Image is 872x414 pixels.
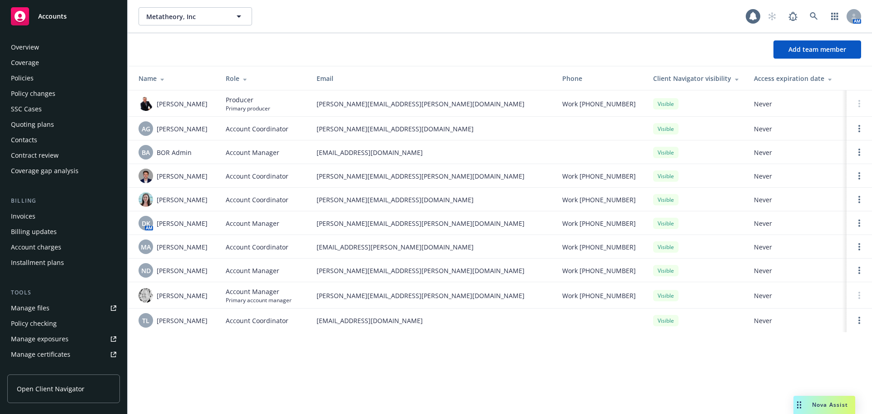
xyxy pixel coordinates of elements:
span: BA [142,148,150,157]
span: Account Coordinator [226,316,288,325]
span: Never [754,171,839,181]
div: Contract review [11,148,59,163]
a: Open options [854,315,865,326]
div: Billing [7,196,120,205]
div: Coverage gap analysis [11,164,79,178]
span: [PERSON_NAME][EMAIL_ADDRESS][PERSON_NAME][DOMAIN_NAME] [317,99,548,109]
span: Work [PHONE_NUMBER] [562,195,636,205]
img: photo [139,96,153,111]
span: Producer [226,95,270,105]
a: SSC Cases [7,102,120,116]
div: Tools [7,288,120,297]
a: Contacts [7,133,120,147]
div: Visible [653,241,679,253]
div: Manage certificates [11,347,70,362]
a: Open options [854,170,865,181]
span: [PERSON_NAME] [157,316,208,325]
span: [PERSON_NAME] [157,242,208,252]
span: Never [754,266,839,275]
div: Phone [562,74,639,83]
a: Search [805,7,823,25]
div: Invoices [11,209,35,224]
span: [PERSON_NAME] [157,219,208,228]
span: [PERSON_NAME][EMAIL_ADDRESS][DOMAIN_NAME] [317,124,548,134]
div: Account charges [11,240,61,254]
img: photo [139,192,153,207]
div: Installment plans [11,255,64,270]
span: Account Coordinator [226,171,288,181]
div: Client Navigator visibility [653,74,739,83]
div: Manage claims [11,363,57,377]
span: [EMAIL_ADDRESS][PERSON_NAME][DOMAIN_NAME] [317,242,548,252]
span: [PERSON_NAME][EMAIL_ADDRESS][PERSON_NAME][DOMAIN_NAME] [317,171,548,181]
span: Accounts [38,13,67,20]
span: Open Client Navigator [17,384,84,394]
span: [PERSON_NAME][EMAIL_ADDRESS][PERSON_NAME][DOMAIN_NAME] [317,219,548,228]
span: [PERSON_NAME] [157,99,208,109]
a: Switch app [826,7,844,25]
a: Open options [854,194,865,205]
button: Add team member [773,40,861,59]
a: Open options [854,265,865,276]
div: Access expiration date [754,74,839,83]
a: Contract review [7,148,120,163]
a: Report a Bug [784,7,802,25]
span: Account Manager [226,287,292,296]
div: Contacts [11,133,37,147]
span: Work [PHONE_NUMBER] [562,242,636,252]
span: Account Coordinator [226,195,288,205]
div: Visible [653,170,679,182]
div: Name [139,74,211,83]
span: Account Manager [226,266,279,275]
div: Visible [653,194,679,205]
span: Work [PHONE_NUMBER] [562,219,636,228]
a: Start snowing [763,7,781,25]
a: Billing updates [7,224,120,239]
a: Manage exposures [7,332,120,346]
span: Never [754,124,839,134]
a: Open options [854,147,865,158]
div: Quoting plans [11,117,54,132]
div: Visible [653,147,679,158]
span: Work [PHONE_NUMBER] [562,291,636,300]
a: Policy checking [7,316,120,331]
button: Nova Assist [793,396,855,414]
div: Visible [653,218,679,229]
span: Never [754,316,839,325]
a: Accounts [7,4,120,29]
a: Manage certificates [7,347,120,362]
span: Never [754,195,839,205]
a: Policy changes [7,86,120,101]
a: Coverage gap analysis [7,164,120,178]
span: Work [PHONE_NUMBER] [562,99,636,109]
div: Policies [11,71,34,85]
a: Coverage [7,55,120,70]
a: Policies [7,71,120,85]
span: [PERSON_NAME] [157,124,208,134]
a: Open options [854,218,865,229]
span: MA [141,242,151,252]
span: Never [754,219,839,228]
div: Billing updates [11,224,57,239]
div: Visible [653,123,679,135]
span: [PERSON_NAME] [157,171,208,181]
img: photo [139,169,153,183]
div: Manage files [11,301,50,315]
span: Never [754,148,839,157]
div: Overview [11,40,39,55]
span: Metatheory, Inc [146,12,225,21]
span: TL [142,316,149,325]
span: Account Coordinator [226,242,288,252]
a: Manage files [7,301,120,315]
img: photo [139,288,153,303]
span: [PERSON_NAME][EMAIL_ADDRESS][PERSON_NAME][DOMAIN_NAME] [317,291,548,300]
span: [PERSON_NAME] [157,266,208,275]
span: BOR Admin [157,148,192,157]
span: [PERSON_NAME][EMAIL_ADDRESS][DOMAIN_NAME] [317,195,548,205]
div: Policy changes [11,86,55,101]
span: Work [PHONE_NUMBER] [562,171,636,181]
div: Visible [653,290,679,301]
a: Open options [854,241,865,252]
span: [PERSON_NAME] [157,291,208,300]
